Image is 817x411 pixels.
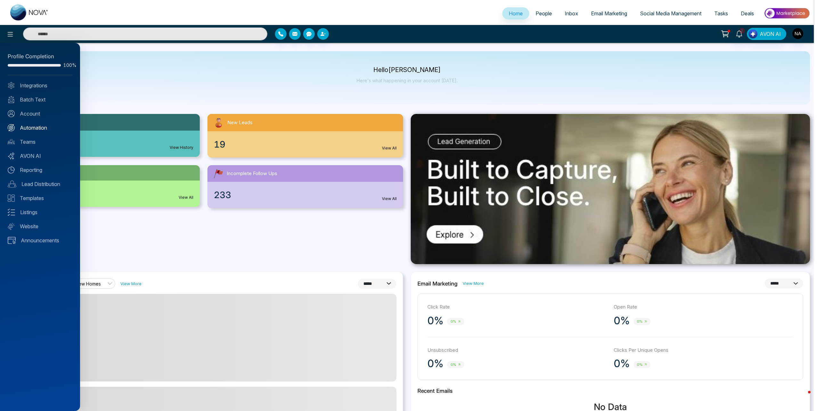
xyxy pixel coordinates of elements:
[8,152,72,160] a: AVON AI
[8,209,15,216] img: Listings.svg
[8,96,15,103] img: batch_text_white.png
[8,82,15,89] img: Integrated.svg
[8,237,16,244] img: announcements.svg
[8,124,15,131] img: Automation.svg
[8,195,15,202] img: Templates.svg
[8,194,72,202] a: Templates
[8,208,72,216] a: Listings
[8,110,15,117] img: Account.svg
[8,223,15,230] img: Website.svg
[8,166,72,174] a: Reporting
[8,82,72,89] a: Integrations
[8,138,15,145] img: team.svg
[8,222,72,230] a: Website
[8,152,15,159] img: Avon-AI.svg
[8,166,15,173] img: Reporting.svg
[8,124,72,132] a: Automation
[8,138,72,146] a: Teams
[8,52,72,61] div: Profile Completion
[8,237,72,244] a: Announcements
[8,180,72,188] a: Lead Distribution
[795,389,811,405] iframe: Intercom live chat
[8,110,72,117] a: Account
[8,96,72,103] a: Batch Text
[63,63,72,68] span: 100%
[8,181,16,188] img: Lead-dist.svg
